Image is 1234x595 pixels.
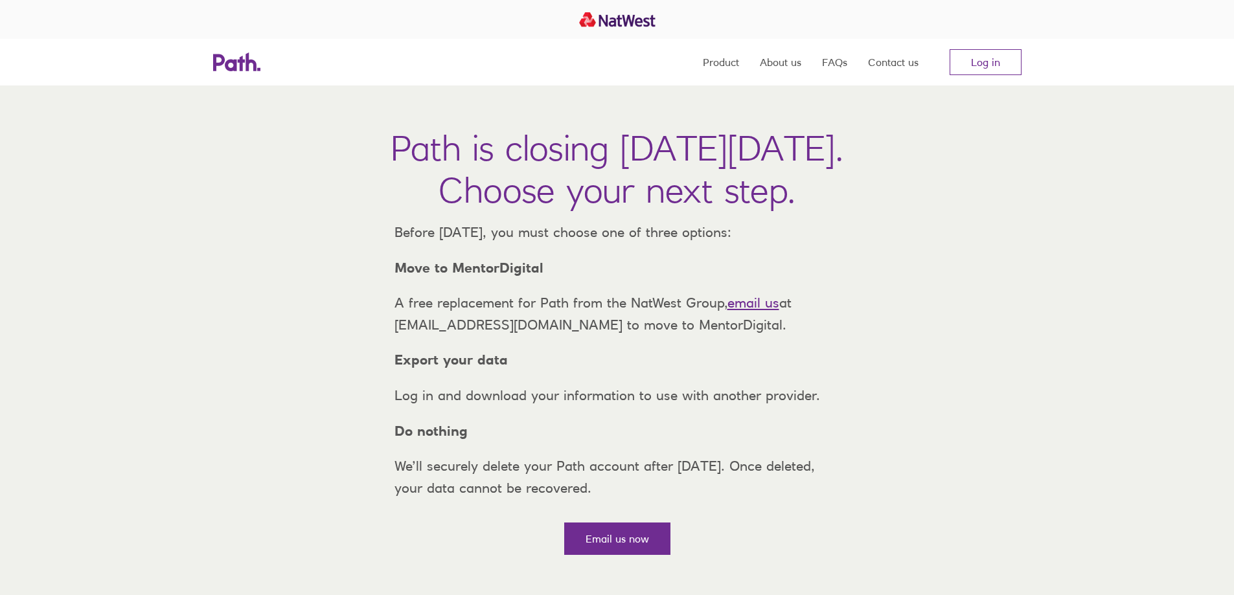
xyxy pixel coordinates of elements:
p: Before [DATE], you must choose one of three options: [384,221,851,243]
a: FAQs [822,39,847,85]
a: Log in [950,49,1022,75]
a: email us [727,295,779,311]
p: Log in and download your information to use with another provider. [384,385,851,407]
a: About us [760,39,801,85]
strong: Do nothing [394,423,468,439]
p: A free replacement for Path from the NatWest Group, at [EMAIL_ADDRESS][DOMAIN_NAME] to move to Me... [384,292,851,335]
a: Email us now [564,522,670,555]
strong: Export your data [394,352,508,368]
a: Contact us [868,39,919,85]
a: Product [703,39,739,85]
p: We’ll securely delete your Path account after [DATE]. Once deleted, your data cannot be recovered. [384,455,851,499]
strong: Move to MentorDigital [394,260,543,276]
h1: Path is closing [DATE][DATE]. Choose your next step. [391,127,843,211]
